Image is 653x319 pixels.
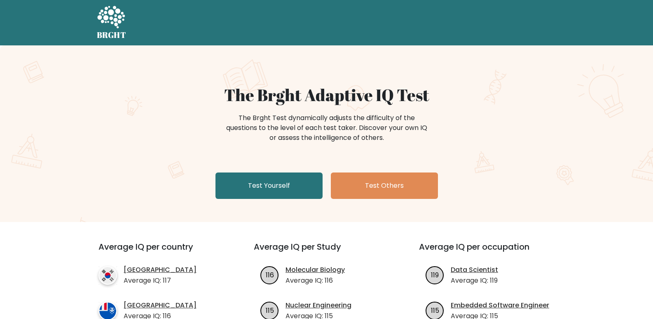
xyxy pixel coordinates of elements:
[419,242,564,262] h3: Average IQ per occupation
[98,242,224,262] h3: Average IQ per country
[331,172,438,199] a: Test Others
[286,276,345,286] p: Average IQ: 116
[97,3,126,42] a: BRGHT
[224,113,430,143] div: The Brght Test dynamically adjusts the difficulty of the questions to the level of each test take...
[124,276,197,286] p: Average IQ: 117
[254,242,399,262] h3: Average IQ per Study
[266,305,274,315] text: 115
[431,305,439,315] text: 115
[215,172,323,199] a: Test Yourself
[126,85,528,105] h1: The Brght Adaptive IQ Test
[98,266,117,285] img: country
[97,30,126,40] h5: BRGHT
[451,265,498,275] a: Data Scientist
[286,300,351,310] a: Nuclear Engineering
[286,265,345,275] a: Molecular Biology
[431,270,439,279] text: 119
[451,300,549,310] a: Embedded Software Engineer
[266,270,274,279] text: 116
[124,300,197,310] a: [GEOGRAPHIC_DATA]
[124,265,197,275] a: [GEOGRAPHIC_DATA]
[451,276,498,286] p: Average IQ: 119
